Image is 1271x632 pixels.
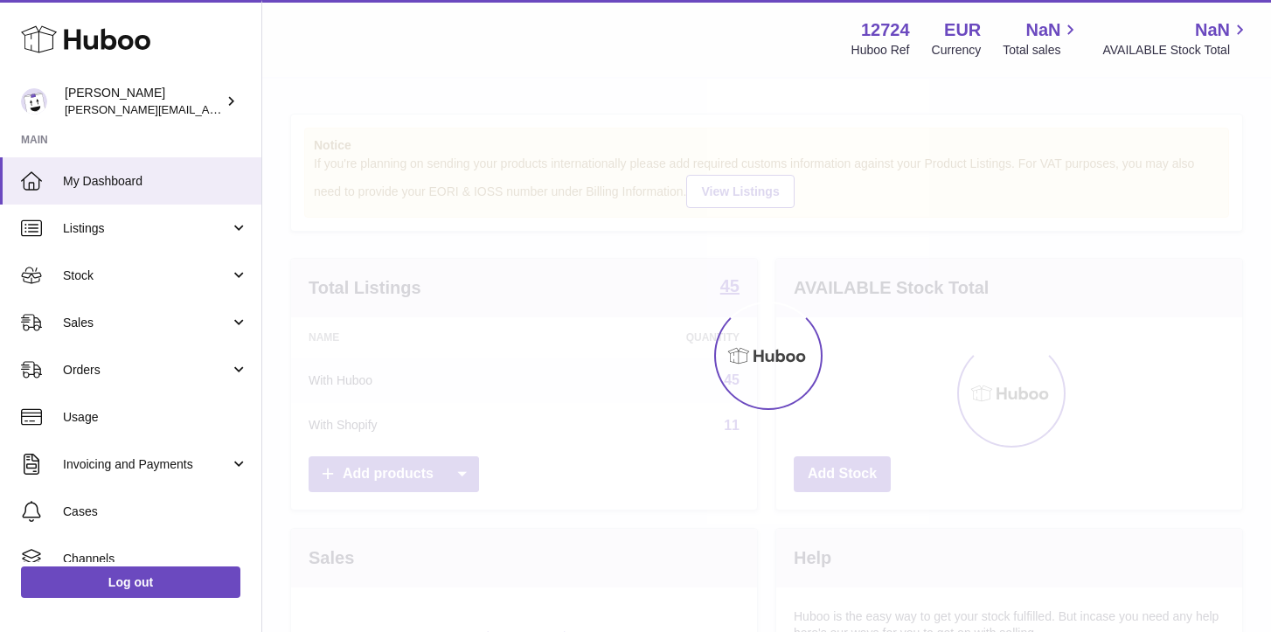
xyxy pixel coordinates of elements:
span: Invoicing and Payments [63,456,230,473]
strong: 12724 [861,18,910,42]
span: AVAILABLE Stock Total [1102,42,1250,59]
span: Sales [63,315,230,331]
span: Total sales [1003,42,1080,59]
strong: EUR [944,18,981,42]
a: NaN Total sales [1003,18,1080,59]
span: Stock [63,267,230,284]
a: NaN AVAILABLE Stock Total [1102,18,1250,59]
div: Currency [932,42,982,59]
span: Cases [63,504,248,520]
span: Usage [63,409,248,426]
span: Orders [63,362,230,379]
span: NaN [1195,18,1230,42]
img: sebastian@ffern.co [21,88,47,115]
span: My Dashboard [63,173,248,190]
span: [PERSON_NAME][EMAIL_ADDRESS][DOMAIN_NAME] [65,102,351,116]
a: Log out [21,566,240,598]
div: [PERSON_NAME] [65,85,222,118]
span: Channels [63,551,248,567]
span: Listings [63,220,230,237]
div: Huboo Ref [851,42,910,59]
span: NaN [1025,18,1060,42]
